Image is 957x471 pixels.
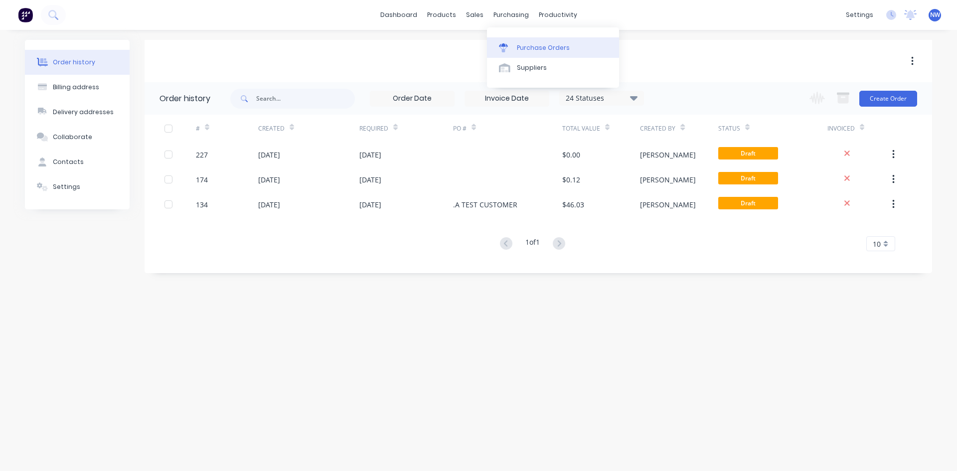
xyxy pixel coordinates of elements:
[718,124,740,133] div: Status
[841,7,878,22] div: settings
[487,58,619,78] a: Suppliers
[25,50,130,75] button: Order history
[534,7,582,22] div: productivity
[53,83,99,92] div: Billing address
[640,174,696,185] div: [PERSON_NAME]
[359,199,381,210] div: [DATE]
[827,124,855,133] div: Invoiced
[53,182,80,191] div: Settings
[461,7,488,22] div: sales
[640,115,718,142] div: Created By
[930,10,940,19] span: NW
[640,199,696,210] div: [PERSON_NAME]
[718,172,778,184] span: Draft
[562,115,640,142] div: Total Value
[359,124,388,133] div: Required
[487,37,619,57] a: Purchase Orders
[560,93,643,104] div: 24 Statuses
[25,150,130,174] button: Contacts
[25,75,130,100] button: Billing address
[53,133,92,142] div: Collaborate
[488,7,534,22] div: purchasing
[873,239,881,249] span: 10
[25,125,130,150] button: Collaborate
[258,199,280,210] div: [DATE]
[718,115,827,142] div: Status
[258,150,280,160] div: [DATE]
[258,124,285,133] div: Created
[196,150,208,160] div: 227
[256,89,355,109] input: Search...
[453,115,562,142] div: PO #
[359,150,381,160] div: [DATE]
[258,115,359,142] div: Created
[375,7,422,22] a: dashboard
[718,147,778,159] span: Draft
[827,115,890,142] div: Invoiced
[53,58,95,67] div: Order history
[640,124,675,133] div: Created By
[640,150,696,160] div: [PERSON_NAME]
[196,174,208,185] div: 174
[359,115,453,142] div: Required
[718,197,778,209] span: Draft
[562,124,600,133] div: Total Value
[422,7,461,22] div: products
[465,91,549,106] input: Invoice Date
[53,157,84,166] div: Contacts
[359,174,381,185] div: [DATE]
[453,199,517,210] div: .A TEST CUSTOMER
[517,63,547,72] div: Suppliers
[53,108,114,117] div: Delivery addresses
[25,174,130,199] button: Settings
[25,100,130,125] button: Delivery addresses
[196,124,200,133] div: #
[196,199,208,210] div: 134
[562,174,580,185] div: $0.12
[562,199,584,210] div: $46.03
[159,93,210,105] div: Order history
[196,115,258,142] div: #
[562,150,580,160] div: $0.00
[859,91,917,107] button: Create Order
[18,7,33,22] img: Factory
[258,174,280,185] div: [DATE]
[370,91,454,106] input: Order Date
[525,237,540,251] div: 1 of 1
[517,43,570,52] div: Purchase Orders
[453,124,467,133] div: PO #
